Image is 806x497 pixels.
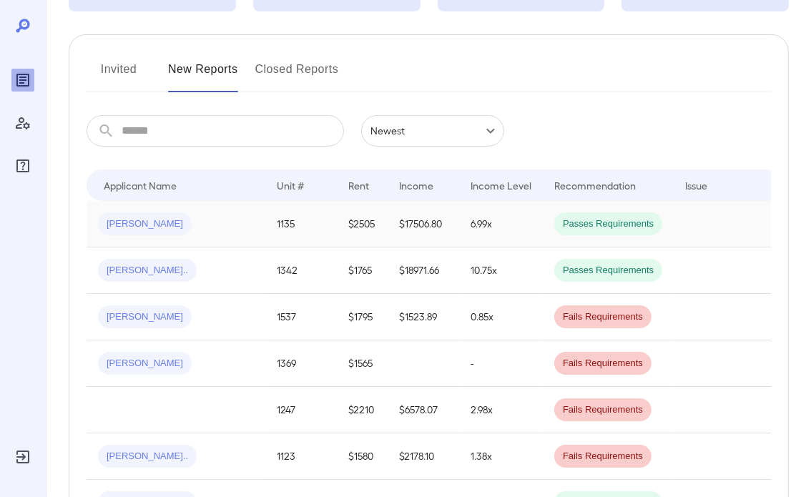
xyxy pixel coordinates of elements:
div: Manage Users [11,112,34,134]
td: 1135 [265,201,337,247]
td: $2178.10 [388,433,459,480]
td: 1369 [265,340,337,387]
button: New Reports [168,58,238,92]
div: Applicant Name [104,177,177,194]
span: Fails Requirements [554,357,652,370]
td: $6578.07 [388,387,459,433]
span: [PERSON_NAME].. [98,264,197,277]
td: - [459,340,543,387]
span: [PERSON_NAME] [98,310,192,324]
span: [PERSON_NAME] [98,217,192,231]
button: Invited [87,58,151,92]
span: Passes Requirements [554,217,662,231]
div: Issue [685,177,708,194]
td: $1565 [337,340,388,387]
div: Unit # [277,177,304,194]
td: $1795 [337,294,388,340]
div: Income [399,177,433,194]
td: 1342 [265,247,337,294]
td: $1765 [337,247,388,294]
td: 2.98x [459,387,543,433]
td: 1537 [265,294,337,340]
td: $1523.89 [388,294,459,340]
div: Rent [348,177,371,194]
span: Fails Requirements [554,403,652,417]
span: [PERSON_NAME].. [98,450,197,463]
span: [PERSON_NAME] [98,357,192,370]
span: Fails Requirements [554,450,652,463]
td: $17506.80 [388,201,459,247]
td: 6.99x [459,201,543,247]
td: 1.38x [459,433,543,480]
div: Log Out [11,446,34,468]
td: $2505 [337,201,388,247]
span: Fails Requirements [554,310,652,324]
td: $2210 [337,387,388,433]
div: Recommendation [554,177,636,194]
button: Closed Reports [255,58,339,92]
div: Income Level [471,177,531,194]
td: 0.85x [459,294,543,340]
div: Newest [361,115,504,147]
div: FAQ [11,154,34,177]
td: $18971.66 [388,247,459,294]
div: Reports [11,69,34,92]
span: Passes Requirements [554,264,662,277]
td: $1580 [337,433,388,480]
td: 10.75x [459,247,543,294]
td: 1123 [265,433,337,480]
td: 1247 [265,387,337,433]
